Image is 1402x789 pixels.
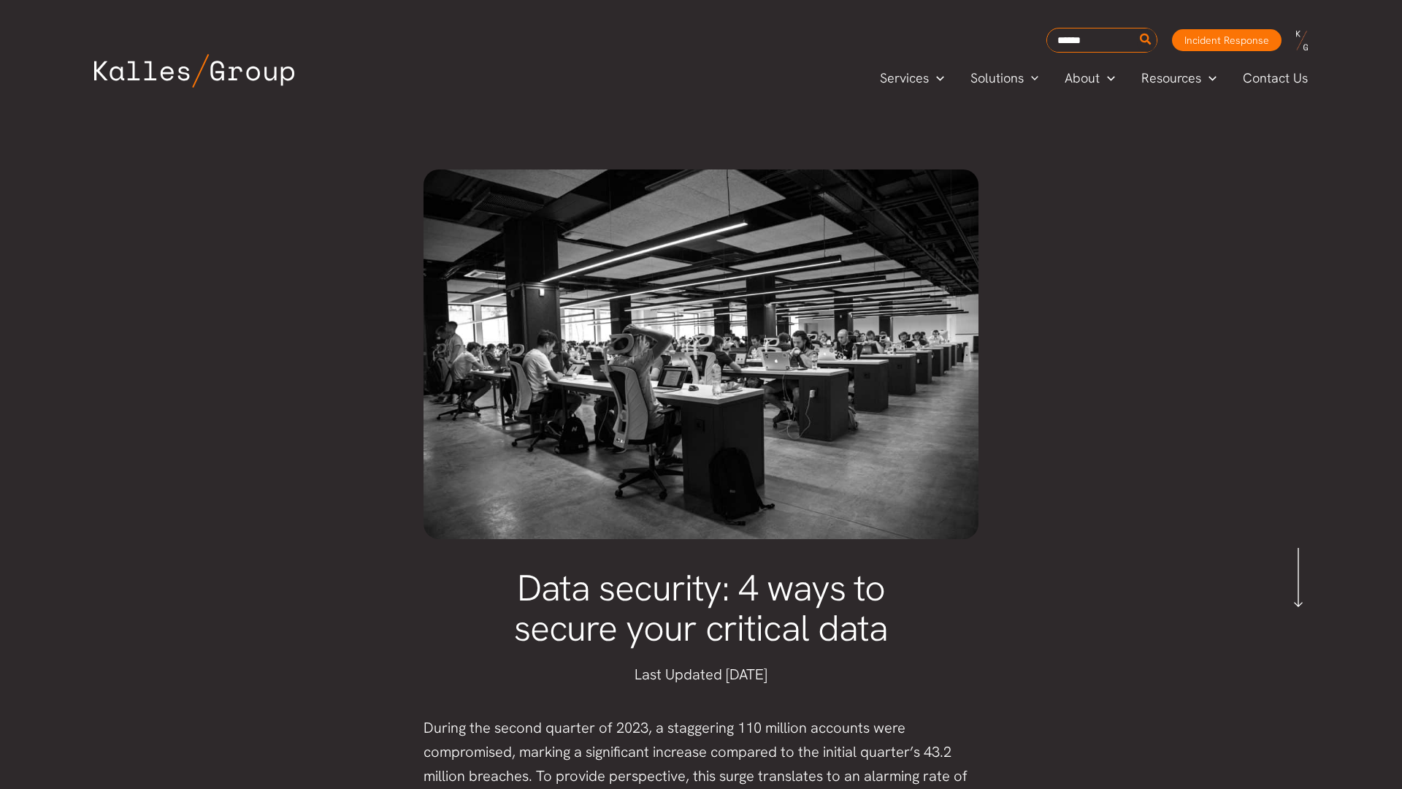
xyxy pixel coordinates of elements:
[1128,67,1230,89] a: ResourcesMenu Toggle
[1230,67,1322,89] a: Contact Us
[929,67,944,89] span: Menu Toggle
[94,54,294,88] img: Kalles Group
[1141,67,1201,89] span: Resources
[1051,67,1128,89] a: AboutMenu Toggle
[867,67,957,89] a: ServicesMenu Toggle
[424,169,978,540] img: Businesses pay $1.1 Billion in ransom to hackers: How to safeguard yours
[880,67,929,89] span: Services
[1065,67,1100,89] span: About
[1137,28,1155,52] button: Search
[957,67,1052,89] a: SolutionsMenu Toggle
[1172,29,1282,51] a: Incident Response
[514,564,889,652] span: Data security: 4 ways to secure your critical data
[867,66,1322,90] nav: Primary Site Navigation
[1243,67,1308,89] span: Contact Us
[970,67,1024,89] span: Solutions
[635,665,767,684] span: Last Updated [DATE]
[1100,67,1115,89] span: Menu Toggle
[1201,67,1217,89] span: Menu Toggle
[1024,67,1039,89] span: Menu Toggle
